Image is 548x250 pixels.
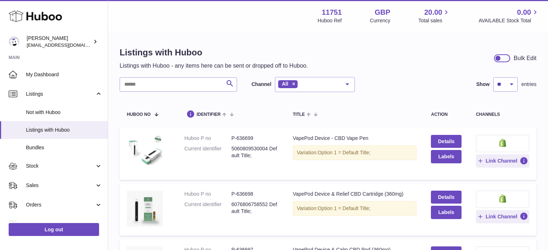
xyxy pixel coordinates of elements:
span: AVAILABLE Stock Total [478,17,539,24]
div: Currency [370,17,391,24]
span: entries [521,81,536,88]
div: [PERSON_NAME] [27,35,92,49]
div: channels [476,112,529,117]
dd: P-636698 [231,191,278,197]
span: title [293,112,305,117]
div: VapePod Device & Relief CBD Cartridge (360mg) [293,191,417,197]
span: Not with Huboo [26,109,102,116]
span: Bundles [26,144,102,151]
a: 20.00 Total sales [418,8,450,24]
button: Labels [431,150,461,163]
div: Variation: [293,145,417,160]
span: identifier [197,112,221,117]
button: Link Channel [476,154,529,167]
span: 20.00 [424,8,442,17]
button: Link Channel [476,210,529,223]
dt: Huboo P no [184,191,231,197]
a: Log out [9,223,99,236]
dd: 5060809530004 Default Title; [231,145,278,159]
span: 0.00 [517,8,531,17]
span: Link Channel [486,213,517,220]
div: VapePod Device - CBD Vape Pen [293,135,417,142]
dt: Current identifier [184,145,231,159]
span: Sales [26,182,95,189]
img: VapePod Device & Relief CBD Cartridge (360mg) [127,191,163,227]
span: Total sales [418,17,450,24]
img: internalAdmin-11751@internal.huboo.com [9,36,19,47]
img: shopify-small.png [499,194,507,203]
span: Listings with Huboo [26,127,102,133]
span: Orders [26,201,95,208]
button: Labels [431,206,461,219]
div: Variation: [293,201,417,216]
div: Huboo Ref [318,17,342,24]
span: My Dashboard [26,71,102,78]
span: Stock [26,163,95,169]
p: Listings with Huboo - any items here can be sent or dropped off to Huboo. [120,62,308,70]
a: Details [431,191,461,204]
div: Bulk Edit [514,54,536,62]
a: 0.00 AVAILABLE Stock Total [478,8,539,24]
span: Usage [26,221,102,228]
label: Channel [251,81,271,88]
span: [EMAIL_ADDRESS][DOMAIN_NAME] [27,42,106,48]
span: Option 1 = Default Title; [318,205,371,211]
label: Show [476,81,490,88]
img: shopify-small.png [499,138,507,147]
dd: 6076806758552 Default Title; [231,201,278,215]
span: Option 1 = Default Title; [318,150,371,155]
span: Link Channel [486,158,517,164]
strong: GBP [375,8,390,17]
dd: P-636699 [231,135,278,142]
h1: Listings with Huboo [120,47,308,58]
span: Listings [26,91,95,97]
img: VapePod Device - CBD Vape Pen [127,135,163,171]
dt: Current identifier [184,201,231,215]
a: Details [431,135,461,148]
strong: 11751 [322,8,342,17]
div: action [431,112,461,117]
span: All [282,81,288,87]
dt: Huboo P no [184,135,231,142]
span: Huboo no [127,112,151,117]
